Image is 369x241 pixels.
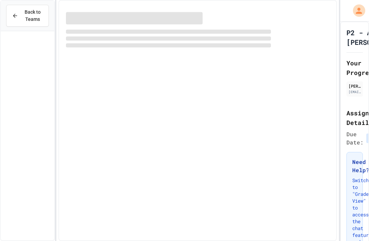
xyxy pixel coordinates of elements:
div: My Account [346,3,367,18]
span: Due Date: [346,130,364,147]
iframe: chat widget [312,184,362,213]
div: [PERSON_NAME] [348,83,361,89]
h2: Your Progress [346,58,363,77]
iframe: chat widget [340,214,362,234]
h3: Need Help? [352,158,357,174]
button: Back to Teams [6,5,49,27]
div: [EMAIL_ADDRESS][DOMAIN_NAME] [348,89,361,94]
h2: Assignment Details [346,108,363,127]
span: Back to Teams [22,9,43,23]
